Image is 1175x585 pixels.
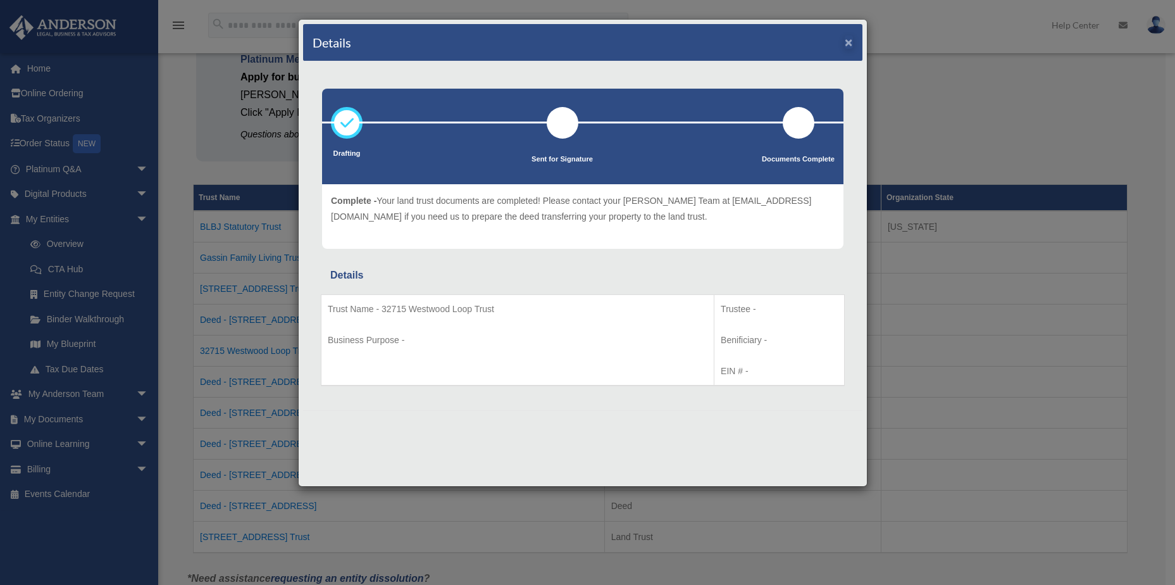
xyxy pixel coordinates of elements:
p: Benificiary - [721,332,838,348]
p: EIN # - [721,363,838,379]
p: Drafting [331,148,363,160]
span: Complete - [331,196,376,206]
button: × [845,35,853,49]
p: Documents Complete [762,153,835,166]
p: Business Purpose - [328,332,707,348]
h4: Details [313,34,351,51]
p: Your land trust documents are completed! Please contact your [PERSON_NAME] Team at [EMAIL_ADDRESS... [331,193,835,224]
p: Trustee - [721,301,838,317]
div: Details [330,267,835,284]
p: Sent for Signature [532,153,593,166]
p: Trust Name - 32715 Westwood Loop Trust [328,301,707,317]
